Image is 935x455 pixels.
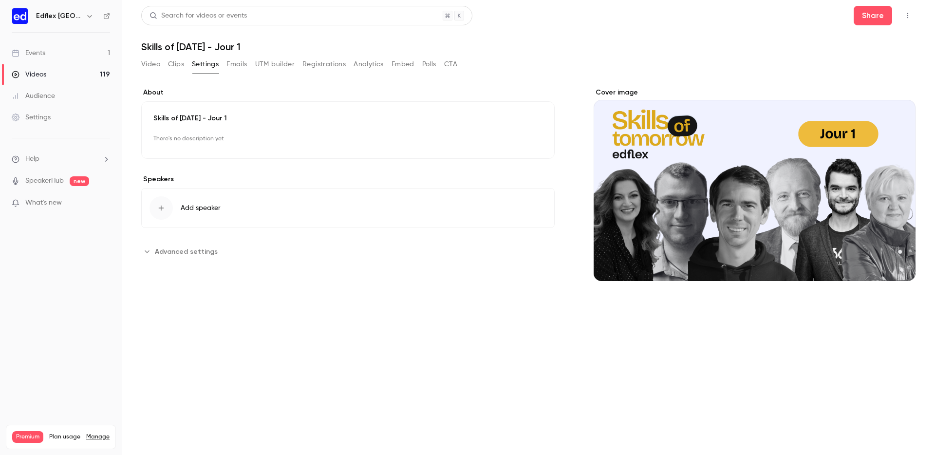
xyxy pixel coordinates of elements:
button: Video [141,57,160,72]
span: Advanced settings [155,246,218,257]
button: Analytics [354,57,384,72]
div: Audience [12,91,55,101]
h1: Skills of [DATE] - Jour 1 [141,41,916,53]
button: Registrations [302,57,346,72]
p: There's no description yet [153,131,542,147]
div: Search for videos or events [150,11,247,21]
button: Emails [226,57,247,72]
button: CTA [444,57,457,72]
section: Advanced settings [141,244,555,259]
button: Embed [392,57,414,72]
div: Events [12,48,45,58]
button: Add speaker [141,188,555,228]
button: Clips [168,57,184,72]
div: Settings [12,113,51,122]
a: SpeakerHub [25,176,64,186]
section: Cover image [594,88,916,281]
button: Top Bar Actions [900,8,916,23]
a: Manage [86,433,110,441]
button: Advanced settings [141,244,224,259]
img: Edflex France [12,8,28,24]
span: Premium [12,431,43,443]
span: What's new [25,198,62,208]
button: Share [854,6,892,25]
div: Videos [12,70,46,79]
span: Add speaker [181,203,221,213]
li: help-dropdown-opener [12,154,110,164]
label: About [141,88,555,97]
span: Plan usage [49,433,80,441]
p: Skills of [DATE] - Jour 1 [153,114,542,123]
h6: Edflex [GEOGRAPHIC_DATA] [36,11,82,21]
span: new [70,176,89,186]
span: Help [25,154,39,164]
button: Settings [192,57,219,72]
button: UTM builder [255,57,295,72]
label: Speakers [141,174,555,184]
iframe: Noticeable Trigger [98,199,110,208]
label: Cover image [594,88,916,97]
button: Polls [422,57,436,72]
